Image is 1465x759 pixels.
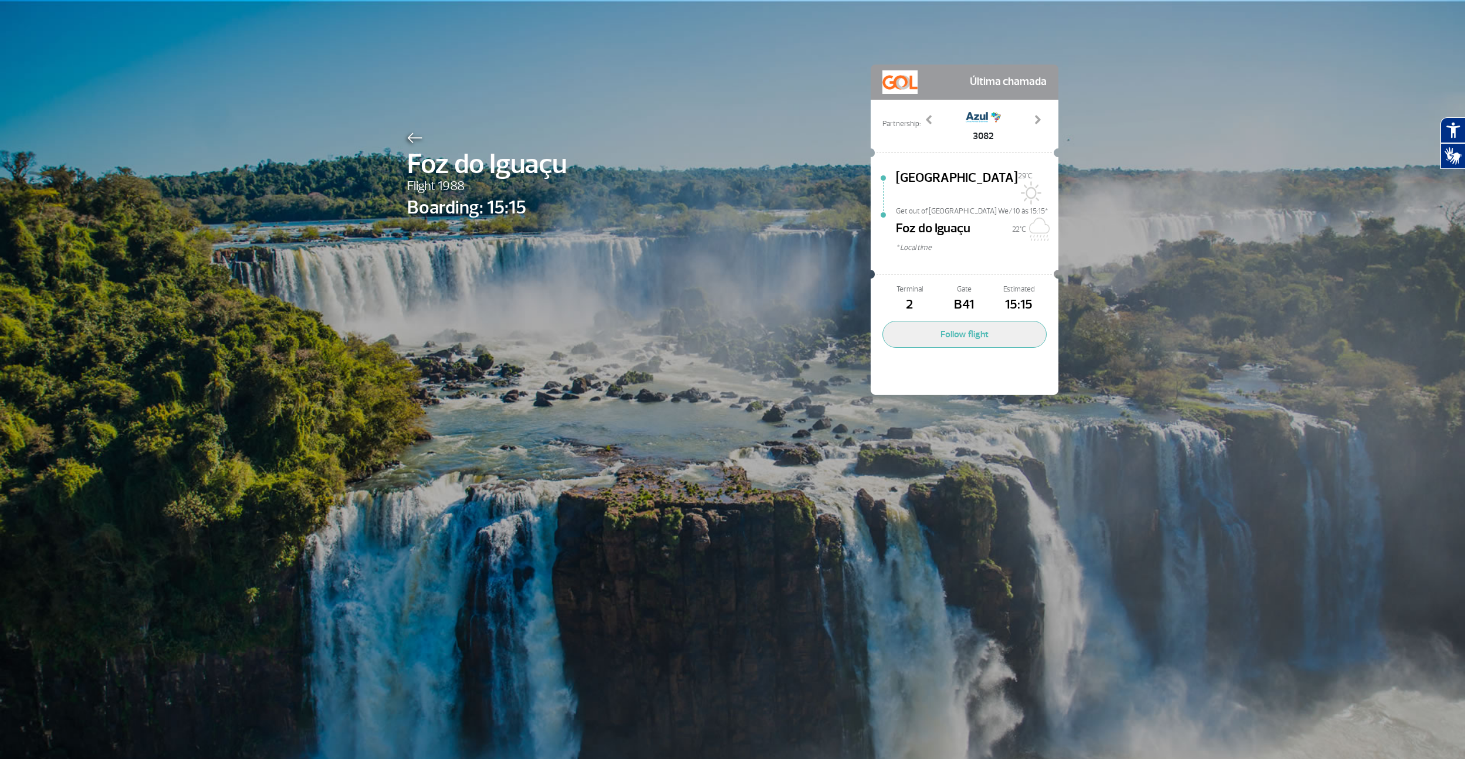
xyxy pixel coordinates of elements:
span: 2 [882,295,937,315]
button: Abrir recursos assistivos. [1440,117,1465,143]
span: Última chamada [970,70,1047,94]
span: 3082 [966,129,1001,143]
img: Chuvoso [1026,218,1050,241]
span: Gate [937,284,992,295]
span: Flight 1988 [407,177,567,196]
span: Terminal [882,284,937,295]
span: B41 [937,295,992,315]
span: 29°C [1018,171,1033,181]
span: 15:15 [992,295,1046,315]
span: Estimated [992,284,1046,295]
button: Follow flight [882,321,1047,348]
span: Foz do Iguaçu [896,219,970,242]
span: Get out of [GEOGRAPHIC_DATA] We/10 às 15:15* [896,206,1058,214]
span: [GEOGRAPHIC_DATA] [896,168,1018,206]
span: Partnership: [882,118,921,130]
span: 22°C [1012,225,1026,234]
span: Foz do Iguaçu [407,143,567,185]
span: * Local time [896,242,1058,253]
img: Sol [1018,181,1041,205]
span: Boarding: 15:15 [407,194,567,222]
div: Plugin de acessibilidade da Hand Talk. [1440,117,1465,169]
button: Abrir tradutor de língua de sinais. [1440,143,1465,169]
